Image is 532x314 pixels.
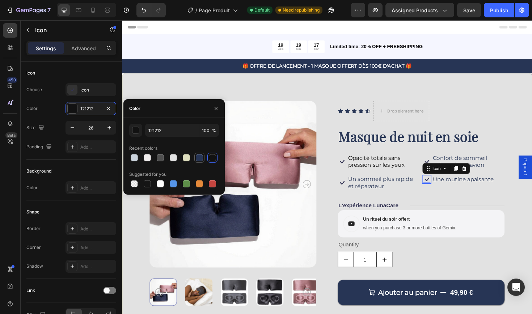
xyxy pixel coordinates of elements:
div: Rich Text Editor. Editing area: main [328,164,394,173]
button: Ajouter au panier [228,275,405,302]
div: Choose [26,86,42,93]
div: Add... [80,263,114,270]
div: Color [26,105,38,112]
div: 450 [7,77,17,83]
button: Assigned Products [385,3,454,17]
p: Un rituel du soir offert [255,208,354,214]
p: 🎁 OFFRE DE LANCEMENT - 1 MASQUE OFFERT DÈS 100€ D'ACHAT 🎁 [1,45,434,52]
div: Undo/Redo [136,3,166,17]
div: 17 [203,23,209,29]
span: % [212,127,216,134]
div: Color [26,184,38,191]
input: Eg: FFFFFF [145,124,199,137]
p: MIN [184,29,190,33]
div: 49,90 € [347,283,372,294]
div: 121212 [80,106,101,112]
div: 19 [184,23,190,29]
div: Padding [26,142,53,152]
div: Icon [80,87,114,93]
p: Advanced [71,44,96,52]
button: Carousel Next Arrow [191,284,200,292]
p: Settings [36,44,56,52]
div: Recent colors [129,145,157,152]
div: Rich Text Editor. Editing area: main [238,164,315,181]
div: Size [26,123,46,133]
button: Save [457,3,481,17]
span: Opacité totale sans pression sur les yeux [239,143,299,157]
button: decrement [229,246,245,261]
button: Carousel Back Arrow [35,284,44,292]
div: Rich Text Editor. Editing area: main [328,142,405,158]
span: Default [254,7,270,13]
span: Assigned Products [392,7,438,14]
span: Need republishing [283,7,320,13]
div: Link [26,287,35,294]
button: Carousel Next Arrow [191,169,200,178]
span: Save [463,7,475,13]
p: Confort de sommeil même dans l'avion [329,143,404,158]
div: Open Intercom Messenger [507,279,525,296]
button: Carousel Back Arrow [35,169,44,178]
div: Corner [26,244,41,251]
div: Shadow [26,263,43,270]
p: 7 [47,6,51,14]
div: Shape [26,209,39,215]
div: Publish [490,7,508,14]
div: Add... [80,245,114,251]
div: Add... [80,226,114,232]
span: / [195,7,197,14]
h1: Masque de nuit en soie [228,113,405,133]
div: Rich Text Editor. Editing area: main [238,142,315,158]
p: Une routine apaisante [329,165,394,173]
div: Color [129,105,140,112]
div: Add... [80,144,114,150]
img: gempages_585153944083235675-ef0bd071-92df-4a0c-a4c0-1e81a6392c11.png [234,207,252,224]
div: Beta [5,132,17,138]
span: Page Produit [199,7,230,14]
span: Popup 1 [423,146,431,165]
p: Icon [35,26,97,34]
div: Border [26,225,41,232]
p: Un sommeil plus rapide et réparateur [239,165,314,180]
div: Add... [80,185,114,191]
p: SEC [203,29,209,33]
div: Suggested for you [129,171,166,178]
p: when you purchase 3 or more bottles of Gemix. [255,217,354,223]
p: L'expérience LunaCare [229,193,292,200]
div: Background [26,168,51,174]
p: HRS [165,29,171,33]
div: Ajouter au panier [271,284,334,293]
button: increment [270,246,286,261]
button: 7 [3,3,54,17]
div: 19 [165,23,171,29]
div: Quantity [228,232,405,244]
div: Drop element here [281,93,319,99]
div: Icon [26,70,35,76]
p: Limited time: 20% OFF + FREESHIPPING [220,24,434,32]
button: Publish [484,3,514,17]
iframe: Design area [122,20,532,314]
input: quantity [245,246,270,261]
